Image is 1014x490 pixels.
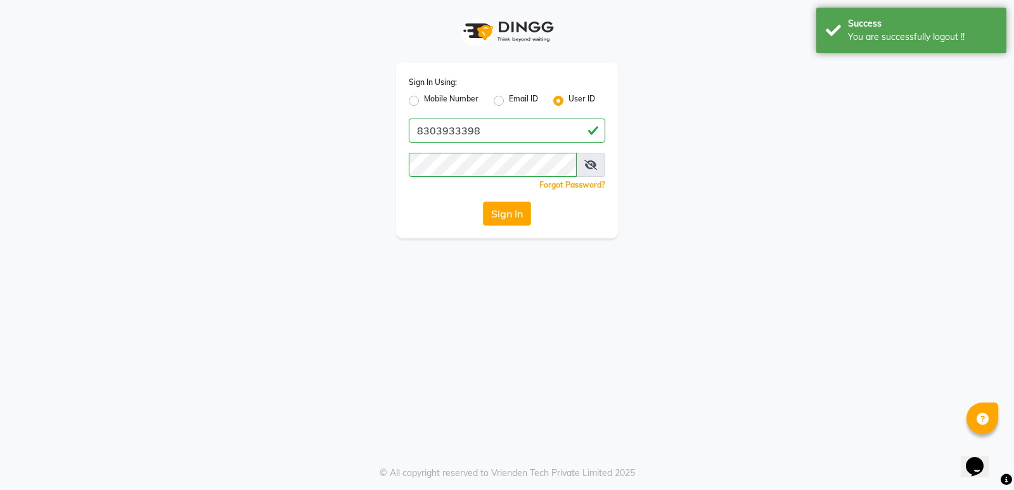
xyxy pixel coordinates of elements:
[409,77,457,88] label: Sign In Using:
[456,13,558,50] img: logo1.svg
[409,153,577,177] input: Username
[483,202,531,226] button: Sign In
[409,119,605,143] input: Username
[961,439,1001,477] iframe: chat widget
[848,17,997,30] div: Success
[848,30,997,44] div: You are successfully logout !!
[424,93,478,108] label: Mobile Number
[539,180,605,190] a: Forgot Password?
[509,93,538,108] label: Email ID
[568,93,595,108] label: User ID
